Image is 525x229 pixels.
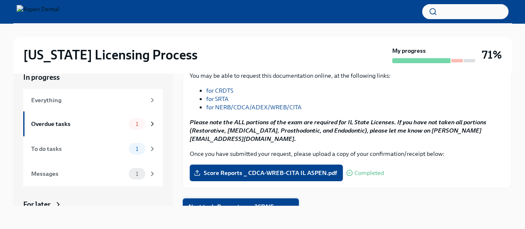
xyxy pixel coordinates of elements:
[31,169,125,178] div: Messages
[23,72,163,82] a: In progress
[131,171,143,177] span: 1
[31,119,125,128] div: Overdue tasks
[188,202,293,211] span: Next task : Request your JCDNE scores
[23,89,163,111] a: Everything
[392,47,426,55] strong: My progress
[190,150,505,158] p: Once you have submitted your request, please upload a copy of your confirmation/receipt below:
[131,121,143,127] span: 1
[190,71,505,80] p: You may be able to request this documentation online, at the following links:
[183,198,299,215] button: Next task:Request your JCDNE scores
[23,199,163,209] a: For later
[354,170,384,176] span: Completed
[23,111,163,136] a: Overdue tasks1
[17,5,59,18] img: Aspen Dental
[482,47,502,62] h3: 71%
[131,146,143,152] span: 1
[206,87,233,94] a: for CRDTS
[23,47,198,63] h2: [US_STATE] Licensing Process
[206,103,302,111] a: for NERB/CDCA/ADEX/WREB/CITA
[31,96,145,105] div: Everything
[206,95,229,103] a: for SRTA
[190,118,486,143] strong: Please note the ALL portions of the exam are required for IL State Licenses. If you have not take...
[31,144,125,153] div: To do tasks
[195,169,337,177] span: Score Reports _ CDCA-WREB-CITA IL ASPEN.pdf
[23,199,51,209] div: For later
[23,161,163,186] a: Messages1
[23,136,163,161] a: To do tasks1
[190,165,343,181] label: Score Reports _ CDCA-WREB-CITA IL ASPEN.pdf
